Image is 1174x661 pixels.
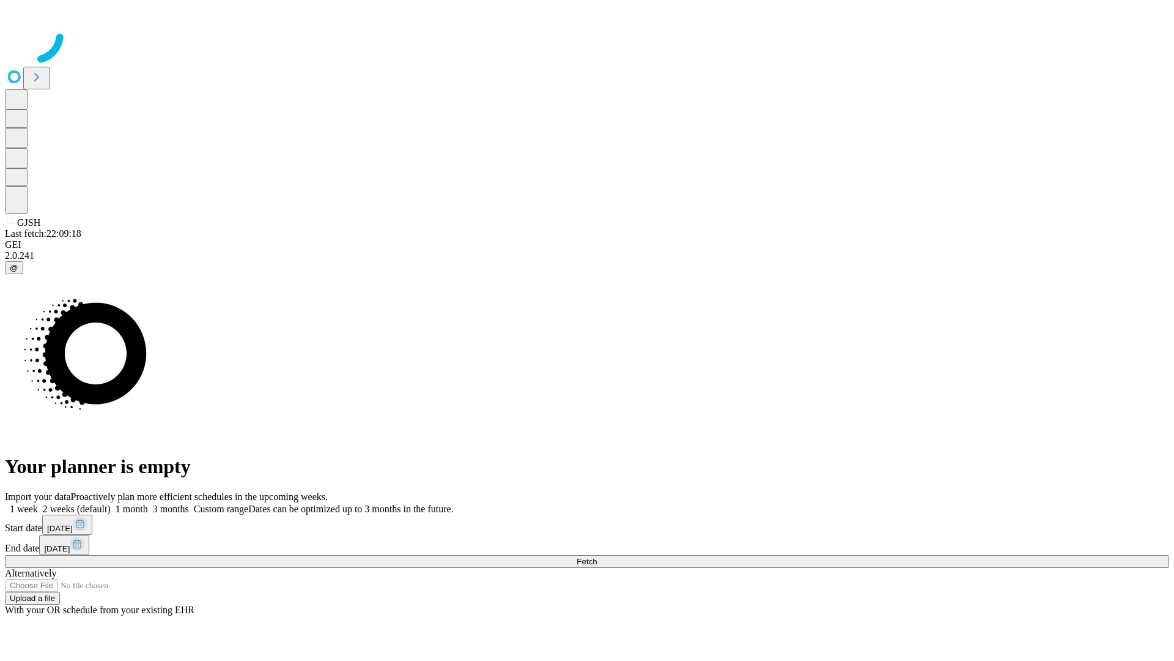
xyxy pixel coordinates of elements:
[5,535,1169,555] div: End date
[5,592,60,605] button: Upload a file
[5,515,1169,535] div: Start date
[5,261,23,274] button: @
[5,228,81,239] span: Last fetch: 22:09:18
[10,263,18,272] span: @
[10,504,38,514] span: 1 week
[5,568,56,578] span: Alternatively
[5,250,1169,261] div: 2.0.241
[194,504,248,514] span: Custom range
[47,524,73,533] span: [DATE]
[5,455,1169,478] h1: Your planner is empty
[116,504,148,514] span: 1 month
[248,504,453,514] span: Dates can be optimized up to 3 months in the future.
[5,491,71,502] span: Import your data
[5,605,194,615] span: With your OR schedule from your existing EHR
[43,504,111,514] span: 2 weeks (default)
[44,544,70,553] span: [DATE]
[153,504,189,514] span: 3 months
[5,239,1169,250] div: GEI
[39,535,89,555] button: [DATE]
[17,217,40,228] span: GJSH
[5,555,1169,568] button: Fetch
[71,491,328,502] span: Proactively plan more efficient schedules in the upcoming weeks.
[577,557,597,566] span: Fetch
[42,515,92,535] button: [DATE]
